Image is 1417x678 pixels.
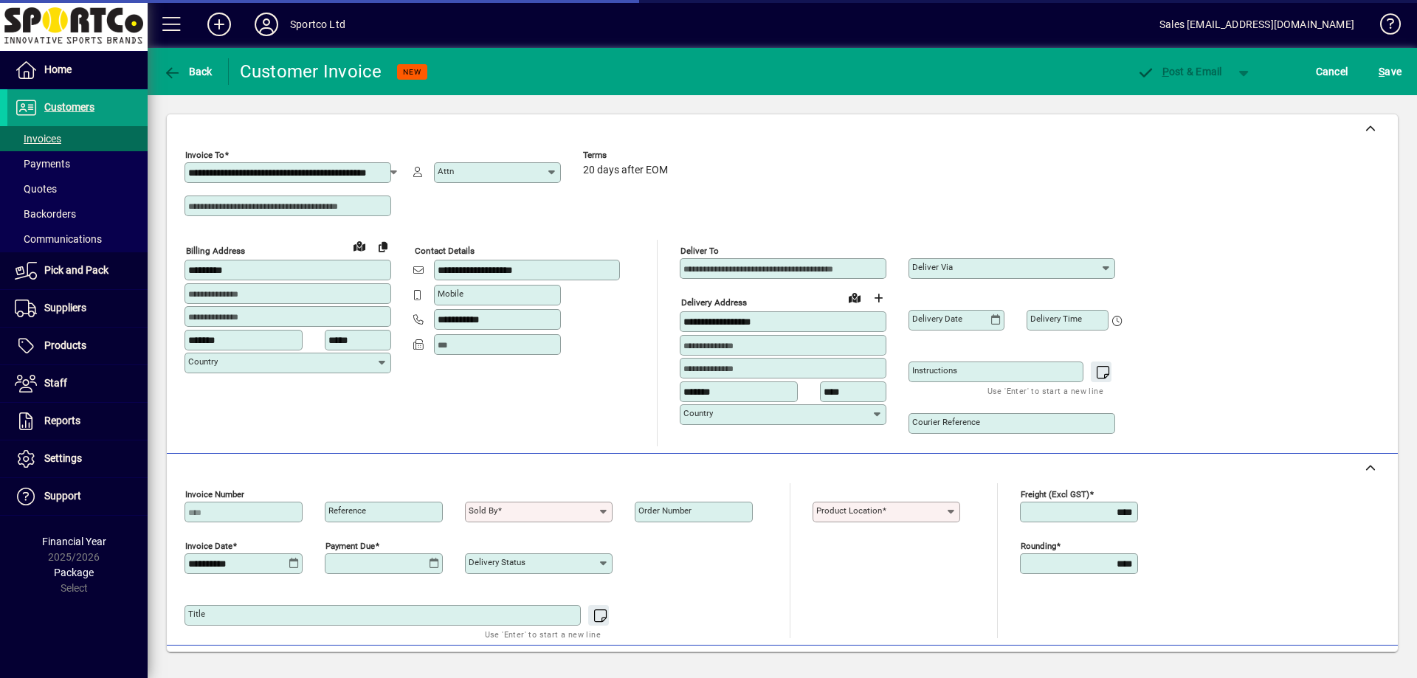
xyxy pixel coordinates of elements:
a: Home [7,52,148,89]
mat-label: Deliver To [680,246,719,256]
span: Products [44,339,86,351]
span: S [1379,66,1385,77]
span: Cancel [1316,60,1348,83]
mat-hint: Use 'Enter' to start a new line [987,382,1103,399]
a: Backorders [7,201,148,226]
button: Cancel [1312,58,1352,85]
a: Quotes [7,176,148,201]
div: Sales [EMAIL_ADDRESS][DOMAIN_NAME] [1159,13,1354,36]
mat-label: Title [188,609,205,619]
span: Settings [44,452,82,464]
mat-label: Rounding [1021,541,1056,551]
span: Customers [44,101,94,113]
span: Invoices [15,133,61,145]
a: Products [7,328,148,364]
mat-label: Deliver via [912,262,953,272]
span: Home [44,63,72,75]
span: Payments [15,158,70,170]
a: Pick and Pack [7,252,148,289]
a: Support [7,478,148,515]
div: Sportco Ltd [290,13,345,36]
span: ave [1379,60,1402,83]
button: Back [159,58,216,85]
mat-label: Delivery time [1030,314,1082,324]
span: Backorders [15,208,76,220]
span: ost & Email [1137,66,1222,77]
mat-label: Payment due [325,541,375,551]
span: Back [163,66,213,77]
a: Knowledge Base [1369,3,1399,51]
span: Staff [44,377,67,389]
span: Communications [15,233,102,245]
mat-label: Invoice To [185,150,224,160]
mat-label: Attn [438,166,454,176]
button: Choose address [866,286,890,310]
a: Suppliers [7,290,148,327]
button: Add [196,11,243,38]
mat-label: Delivery date [912,314,962,324]
span: Terms [583,151,672,160]
mat-label: Product location [816,505,882,516]
span: Quotes [15,183,57,195]
button: Copy to Delivery address [371,235,395,258]
mat-label: Freight (excl GST) [1021,489,1089,499]
span: Suppliers [44,302,86,314]
a: View on map [348,234,371,257]
span: Financial Year [42,536,106,547]
a: Invoices [7,126,148,151]
mat-hint: Use 'Enter' to start a new line [485,626,601,643]
a: Communications [7,226,148,252]
a: Payments [7,151,148,176]
mat-label: Country [683,408,713,418]
mat-label: Reference [328,505,366,516]
mat-label: Delivery status [469,557,525,567]
a: Settings [7,440,148,477]
mat-label: Mobile [438,288,463,299]
app-page-header-button: Back [148,58,229,85]
mat-label: Sold by [469,505,497,516]
span: Reports [44,415,80,426]
span: Package [54,567,94,578]
span: NEW [403,67,421,77]
mat-label: Invoice number [185,489,244,499]
mat-label: Country [188,356,218,367]
a: Staff [7,365,148,402]
button: Save [1375,58,1405,85]
span: 20 days after EOM [583,165,668,176]
span: P [1162,66,1169,77]
button: Post & Email [1129,58,1230,85]
div: Customer Invoice [240,60,382,83]
mat-label: Courier Reference [912,417,980,427]
span: Pick and Pack [44,264,108,276]
a: Reports [7,403,148,440]
mat-label: Order number [638,505,692,516]
mat-label: Invoice date [185,541,232,551]
mat-label: Instructions [912,365,957,376]
span: Support [44,490,81,502]
button: Profile [243,11,290,38]
a: View on map [843,286,866,309]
